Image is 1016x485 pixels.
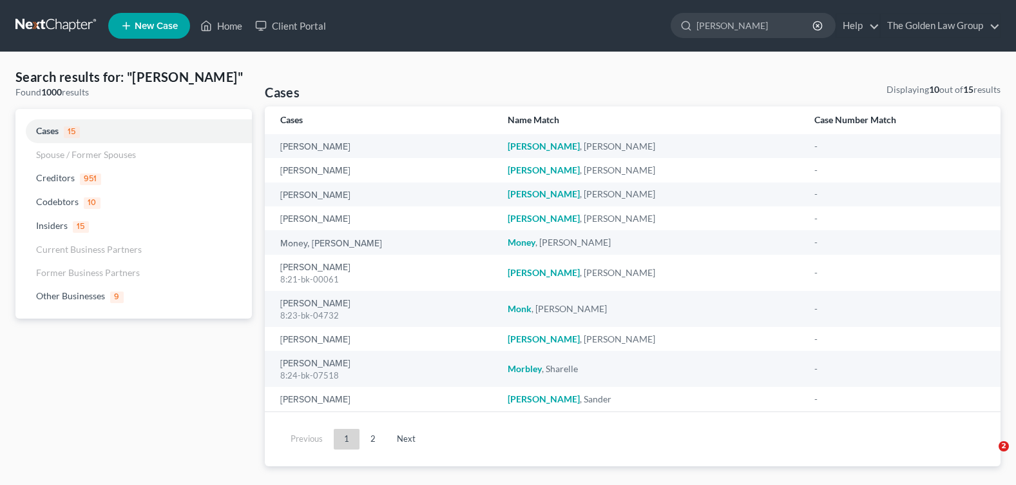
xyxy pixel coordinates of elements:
[280,359,350,368] a: [PERSON_NAME]
[36,244,142,255] span: Current Business Partners
[963,84,973,95] strong: 15
[508,267,580,278] em: [PERSON_NAME]
[15,284,252,308] a: Other Businesses9
[999,441,1009,451] span: 2
[135,21,178,31] span: New Case
[280,143,350,152] a: [PERSON_NAME]
[814,188,985,201] div: -
[15,238,252,261] a: Current Business Partners
[110,292,124,303] span: 9
[387,429,426,450] a: Next
[249,14,332,37] a: Client Portal
[508,363,542,374] em: Morbley
[15,68,252,86] h4: Search results for: "[PERSON_NAME]"
[508,164,794,177] div: , [PERSON_NAME]
[15,86,252,99] div: Found results
[36,267,140,278] span: Former Business Partners
[508,333,794,346] div: , [PERSON_NAME]
[36,196,79,207] span: Codebtors
[508,213,580,224] em: [PERSON_NAME]
[36,220,68,231] span: Insiders
[929,84,939,95] strong: 10
[508,188,794,201] div: , [PERSON_NAME]
[265,106,497,134] th: Cases
[836,14,879,37] a: Help
[814,212,985,225] div: -
[15,261,252,284] a: Former Business Partners
[280,335,350,344] a: [PERSON_NAME]
[497,106,804,134] th: Name Match
[508,333,580,344] em: [PERSON_NAME]
[41,86,62,97] strong: 1000
[15,119,252,143] a: Cases15
[508,164,580,175] em: [PERSON_NAME]
[280,370,487,382] div: 8:24-bk-07518
[814,333,985,346] div: -
[508,237,535,248] em: Money
[280,299,350,308] a: [PERSON_NAME]
[280,215,350,224] a: [PERSON_NAME]
[814,236,985,249] div: -
[814,164,985,177] div: -
[804,106,1001,134] th: Case Number Match
[814,302,985,315] div: -
[508,303,532,314] em: Monk
[360,429,386,450] a: 2
[73,221,89,233] span: 15
[15,214,252,238] a: Insiders15
[15,143,252,166] a: Spouse / Former Spouses
[508,188,580,199] em: [PERSON_NAME]
[334,429,359,450] a: 1
[814,266,985,279] div: -
[280,273,487,286] div: 8:21-bk-00061
[508,140,794,153] div: , [PERSON_NAME]
[36,172,75,183] span: Creditors
[36,149,136,160] span: Spouse / Former Spouses
[280,191,350,200] a: [PERSON_NAME]
[508,236,794,249] div: , [PERSON_NAME]
[508,266,794,279] div: , [PERSON_NAME]
[508,141,580,152] em: [PERSON_NAME]
[508,302,794,315] div: , [PERSON_NAME]
[280,166,350,175] a: [PERSON_NAME]
[887,83,1001,96] div: Displaying out of results
[64,126,80,138] span: 15
[814,140,985,153] div: -
[15,190,252,214] a: Codebtors10
[508,362,794,375] div: , Sharelle
[194,14,249,37] a: Home
[814,393,985,406] div: -
[36,125,59,136] span: Cases
[84,197,101,209] span: 10
[881,14,1000,37] a: The Golden Law Group
[972,441,1003,472] iframe: Intercom live chat
[280,395,350,404] a: [PERSON_NAME]
[814,362,985,375] div: -
[508,393,794,406] div: , Sander
[36,290,105,301] span: Other Businesses
[508,212,794,225] div: , [PERSON_NAME]
[80,173,101,185] span: 951
[280,310,487,322] div: 8:23-bk-04732
[696,14,814,37] input: Search by name...
[265,83,300,101] h4: Cases
[280,239,382,248] a: Money, [PERSON_NAME]
[280,263,350,272] a: [PERSON_NAME]
[15,166,252,190] a: Creditors951
[508,393,580,404] em: [PERSON_NAME]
